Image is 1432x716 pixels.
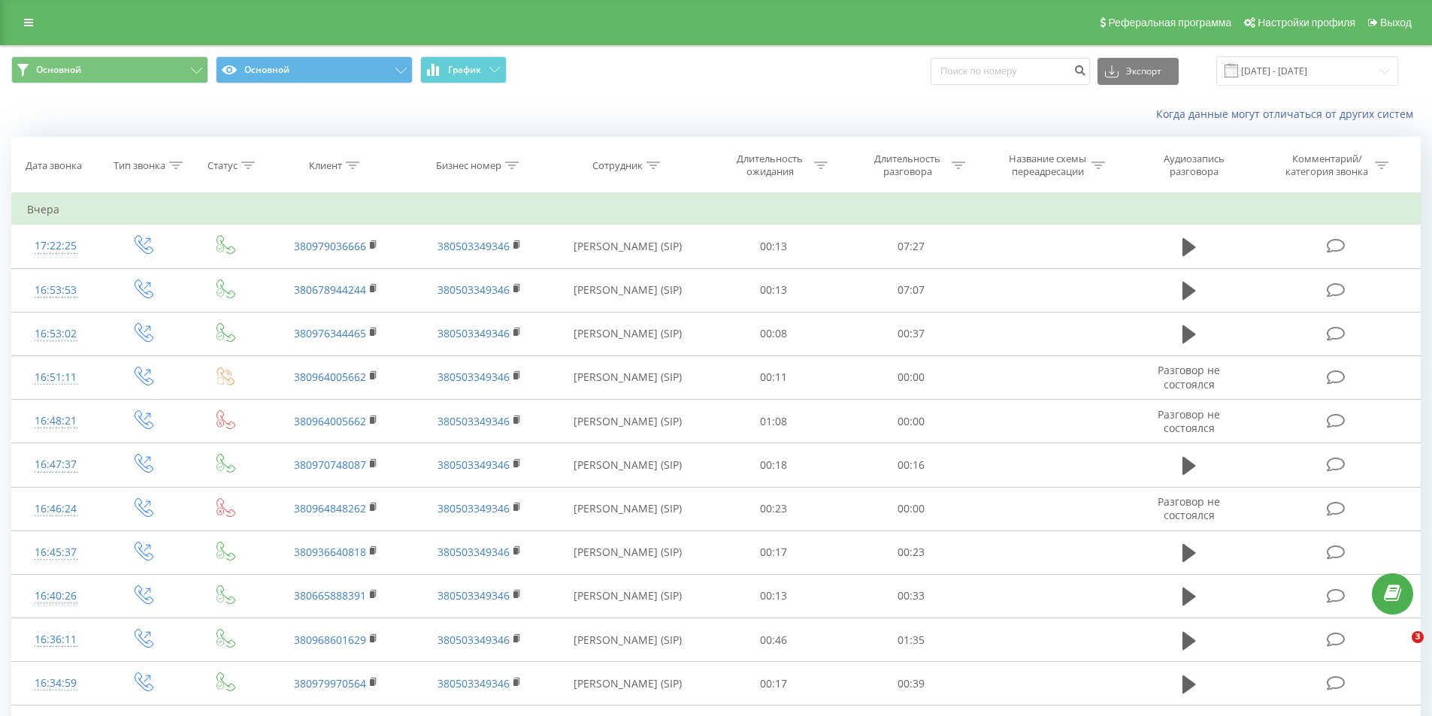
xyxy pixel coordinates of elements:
td: 00:23 [843,530,980,574]
div: 16:40:26 [27,582,85,611]
td: [PERSON_NAME] (SIP) [551,355,705,399]
td: 00:08 [705,312,843,355]
button: Основной [216,56,413,83]
div: 17:22:25 [27,231,85,261]
button: Основной [11,56,208,83]
div: 16:51:11 [27,363,85,392]
a: 380503349346 [437,676,510,690]
div: Длительность ожидания [730,153,810,178]
td: 00:33 [843,574,980,618]
a: 380503349346 [437,239,510,253]
td: 00:17 [705,662,843,705]
td: [PERSON_NAME] (SIP) [551,574,705,618]
div: Клиент [309,159,342,172]
div: Длительность разговора [867,153,948,178]
td: 00:00 [843,487,980,530]
a: 380503349346 [437,501,510,515]
td: 00:13 [705,225,843,268]
button: Экспорт [1097,58,1179,85]
a: 380503349346 [437,588,510,603]
div: 16:53:53 [27,276,85,305]
td: 00:00 [843,400,980,443]
a: 380979970564 [294,676,366,690]
div: 16:36:11 [27,625,85,654]
a: 380503349346 [437,633,510,647]
td: 00:16 [843,443,980,487]
a: 380964848262 [294,501,366,515]
span: Настройки профиля [1258,17,1355,29]
td: [PERSON_NAME] (SIP) [551,618,705,662]
td: 00:13 [705,268,843,312]
a: Когда данные могут отличаться от других систем [1156,107,1421,121]
td: [PERSON_NAME] (SIP) [551,312,705,355]
a: 380503349346 [437,370,510,384]
iframe: Intercom live chat [1381,631,1417,667]
td: [PERSON_NAME] (SIP) [551,487,705,530]
td: [PERSON_NAME] (SIP) [551,400,705,443]
a: 380665888391 [294,588,366,603]
a: 380964005662 [294,414,366,428]
td: 00:23 [705,487,843,530]
input: Поиск по номеру [931,58,1090,85]
span: 3 [1412,631,1424,643]
div: Бизнес номер [436,159,501,172]
div: Дата звонка [26,159,82,172]
span: Разговор не состоялся [1158,407,1220,435]
td: 00:11 [705,355,843,399]
span: График [448,65,481,75]
a: 380503349346 [437,458,510,472]
td: 00:00 [843,355,980,399]
div: Сотрудник [592,159,643,172]
div: 16:53:02 [27,319,85,349]
span: Разговор не состоялся [1158,363,1220,391]
a: 380936640818 [294,545,366,559]
div: 16:45:37 [27,538,85,567]
a: 380503349346 [437,282,510,297]
a: 380503349346 [437,326,510,340]
a: 380503349346 [437,414,510,428]
a: 380503349346 [437,545,510,559]
span: Разговор не состоялся [1158,494,1220,522]
a: 380968601629 [294,633,366,647]
a: 380964005662 [294,370,366,384]
td: [PERSON_NAME] (SIP) [551,268,705,312]
a: 380970748087 [294,458,366,472]
td: [PERSON_NAME] (SIP) [551,530,705,574]
div: 16:48:21 [27,406,85,436]
div: Комментарий/категория звонка [1283,153,1371,178]
td: 01:08 [705,400,843,443]
div: 16:46:24 [27,494,85,524]
span: Основной [36,64,81,76]
td: 00:39 [843,662,980,705]
div: Аудиозапись разговора [1145,153,1243,178]
td: 00:18 [705,443,843,487]
td: 07:07 [843,268,980,312]
td: 01:35 [843,618,980,662]
td: 00:37 [843,312,980,355]
td: 07:27 [843,225,980,268]
a: 380678944244 [294,282,366,297]
div: Тип звонка [114,159,165,172]
a: 380979036666 [294,239,366,253]
td: Вчера [12,195,1421,225]
div: Статус [207,159,238,172]
div: 16:47:37 [27,450,85,479]
button: График [420,56,507,83]
span: Выход [1380,17,1412,29]
a: 380976344465 [294,326,366,340]
td: 00:46 [705,618,843,662]
td: 00:13 [705,574,843,618]
div: Название схемы переадресации [1007,153,1088,178]
span: Реферальная программа [1108,17,1231,29]
td: [PERSON_NAME] (SIP) [551,662,705,705]
td: 00:17 [705,530,843,574]
div: 16:34:59 [27,669,85,698]
td: [PERSON_NAME] (SIP) [551,443,705,487]
td: [PERSON_NAME] (SIP) [551,225,705,268]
